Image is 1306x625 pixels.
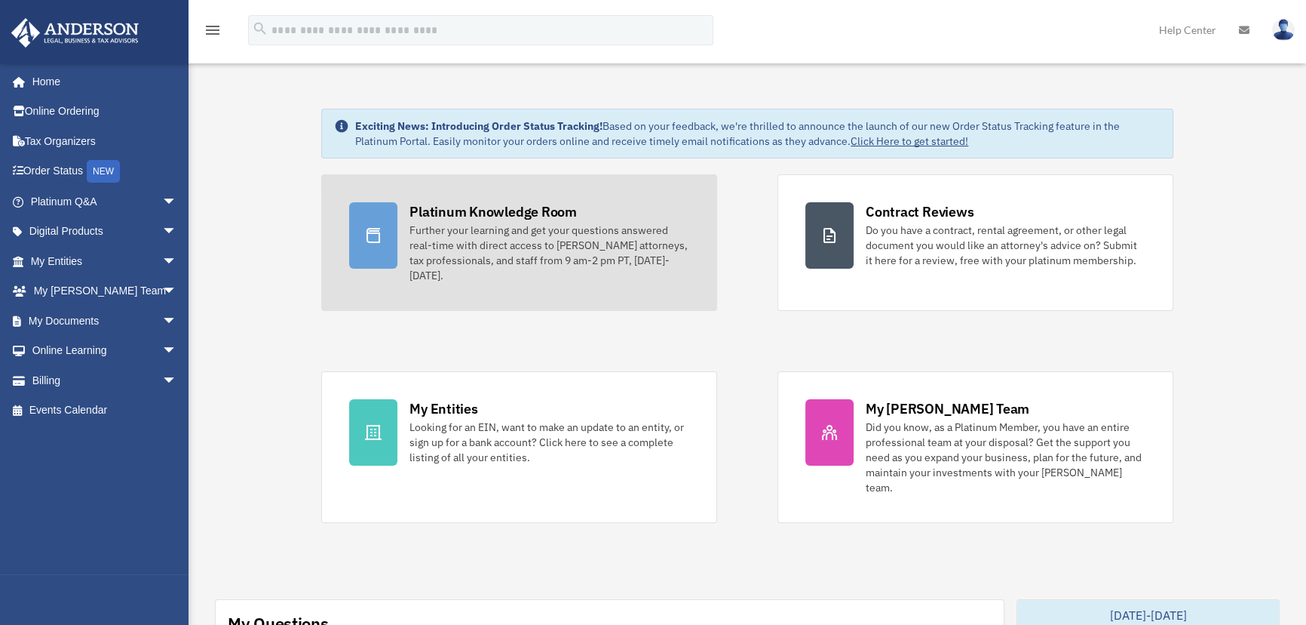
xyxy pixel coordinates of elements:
a: Order StatusNEW [11,156,200,187]
div: NEW [87,160,120,183]
a: Click Here to get started! [851,134,968,148]
a: My Entities Looking for an EIN, want to make an update to an entity, or sign up for a bank accoun... [321,371,717,523]
div: Contract Reviews [866,202,973,221]
a: Home [11,66,192,97]
div: My Entities [409,399,477,418]
div: Do you have a contract, rental agreement, or other legal document you would like an attorney's ad... [866,223,1145,268]
a: Events Calendar [11,396,200,426]
div: My [PERSON_NAME] Team [866,399,1029,418]
span: arrow_drop_down [162,246,192,277]
a: Online Ordering [11,97,200,127]
div: Based on your feedback, we're thrilled to announce the launch of our new Order Status Tracking fe... [355,119,1160,149]
img: Anderson Advisors Platinum Portal [7,18,143,48]
a: Digital Productsarrow_drop_down [11,217,200,247]
a: My [PERSON_NAME] Team Did you know, as a Platinum Member, you have an entire professional team at... [777,371,1173,523]
a: Platinum Knowledge Room Further your learning and get your questions answered real-time with dire... [321,174,717,311]
span: arrow_drop_down [162,306,192,337]
a: Tax Organizers [11,126,200,156]
img: User Pic [1272,19,1295,41]
i: menu [204,21,222,39]
a: My Documentsarrow_drop_down [11,306,200,336]
a: Platinum Q&Aarrow_drop_down [11,186,200,217]
a: Contract Reviews Do you have a contract, rental agreement, or other legal document you would like... [777,174,1173,311]
div: Platinum Knowledge Room [409,202,577,221]
div: Further your learning and get your questions answered real-time with direct access to [PERSON_NAM... [409,223,689,283]
a: menu [204,26,222,39]
a: Online Learningarrow_drop_down [11,336,200,366]
a: My Entitiesarrow_drop_down [11,246,200,276]
i: search [252,20,268,37]
div: Did you know, as a Platinum Member, you have an entire professional team at your disposal? Get th... [866,420,1145,495]
span: arrow_drop_down [162,186,192,217]
strong: Exciting News: Introducing Order Status Tracking! [355,119,602,133]
span: arrow_drop_down [162,336,192,367]
span: arrow_drop_down [162,217,192,248]
a: Billingarrow_drop_down [11,365,200,396]
a: My [PERSON_NAME] Teamarrow_drop_down [11,276,200,306]
span: arrow_drop_down [162,365,192,396]
div: Looking for an EIN, want to make an update to an entity, or sign up for a bank account? Click her... [409,420,689,465]
span: arrow_drop_down [162,276,192,307]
